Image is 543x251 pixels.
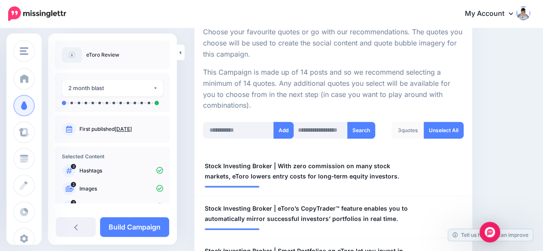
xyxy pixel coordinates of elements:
a: [DATE] [115,126,132,132]
img: menu.png [20,47,28,55]
div: quotes [391,122,424,139]
a: Tell us how we can improve [448,229,533,241]
button: Add [273,122,294,139]
button: 2 month blast [62,80,163,97]
p: Images [79,185,163,193]
p: eToro Review [86,51,119,59]
div: The rank for this quote based on keywords and relevance. [205,186,259,187]
span: 3 [71,200,76,205]
span: Stock Investing Broker | eToro’s CopyTrader™ feature enables you to automatically mirror successf... [205,203,417,224]
span: 3 [71,164,76,169]
div: The rank for this quote based on keywords and relevance. [205,228,259,230]
span: 3 [398,127,401,133]
div: 2 month blast [68,83,153,93]
p: This Campaign is made up of 14 posts and so we recommend selecting a minimum of 14 quotes. Any ad... [203,67,464,112]
div: Open Intercom Messenger [479,222,500,242]
h4: Selected Content [62,153,163,160]
p: Quotes [79,203,163,211]
img: Missinglettr [8,6,66,21]
a: My Account [456,3,530,24]
p: Hashtags [79,167,163,175]
span: 2 [71,182,76,187]
button: Search [347,122,375,139]
a: Unselect All [424,122,464,139]
span: Stock Investing Broker | With zero commission on many stock markets, eToro lowers entry costs for... [205,161,417,181]
p: Choose your favourite quotes or go with our recommendations. The quotes you choose will be used t... [203,27,464,60]
img: article-default-image-icon.png [62,47,82,63]
p: First published [79,125,163,133]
